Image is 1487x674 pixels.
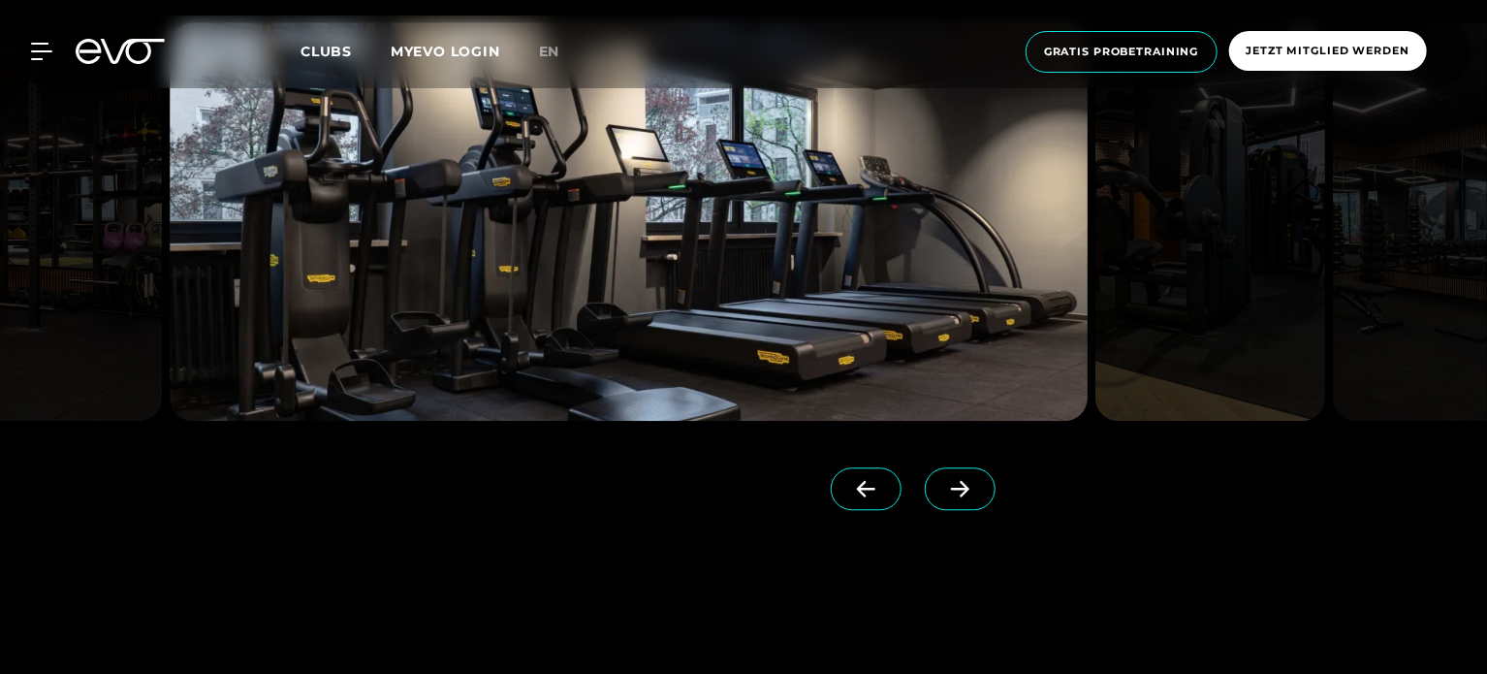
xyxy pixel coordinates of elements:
[301,42,391,60] a: Clubs
[1223,31,1433,73] a: Jetzt Mitglied werden
[301,43,352,60] span: Clubs
[170,22,1088,421] img: evofitness
[1095,22,1325,421] img: evofitness
[539,43,560,60] span: en
[391,43,500,60] a: MYEVO LOGIN
[1020,31,1223,73] a: Gratis Probetraining
[539,41,584,63] a: en
[1044,44,1199,60] span: Gratis Probetraining
[1247,43,1409,59] span: Jetzt Mitglied werden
